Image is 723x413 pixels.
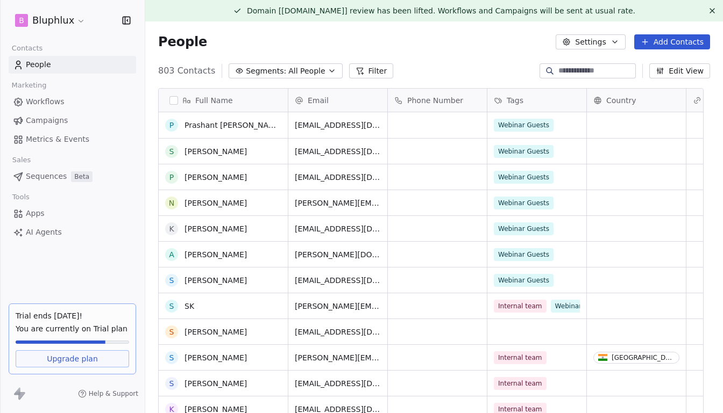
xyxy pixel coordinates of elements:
[9,93,136,111] a: Workflows
[165,197,178,209] span: N
[158,64,215,77] span: 803 Contacts
[165,300,178,313] span: S
[9,131,136,148] a: Metrics & Events
[295,249,381,260] span: [PERSON_NAME][DOMAIN_NAME][EMAIL_ADDRESS][DOMAIN_NAME]
[295,275,381,286] span: [EMAIL_ADDRESS][DOMAIN_NAME]
[26,115,68,126] span: Campaigns
[195,95,233,106] span: Full Name
[295,146,381,157] span: [EMAIL_ADDRESS][DOMAIN_NAME]
[295,120,381,131] span: [EMAIL_ADDRESS][DOMAIN_NAME]
[288,89,387,112] div: Email
[247,6,635,15] span: Domain [[DOMAIN_NAME]] review has been lifted. Workflows and Campaigns will be sent at usual rate.
[587,89,686,112] div: Country
[26,96,65,107] span: Workflows
[165,119,178,132] span: P
[26,59,51,70] span: People
[158,34,207,50] span: People
[165,377,178,390] span: S
[26,208,45,219] span: Apps
[288,66,325,77] span: All People
[556,34,625,49] button: Settings
[26,134,89,145] span: Metrics & Events
[165,222,178,235] span: K
[185,275,247,286] span: [PERSON_NAME]
[78,389,138,398] a: Help & Support
[295,352,381,363] span: [PERSON_NAME][EMAIL_ADDRESS][DOMAIN_NAME]
[649,63,710,78] button: Edit View
[8,152,36,168] span: Sales
[9,168,136,185] a: SequencesBeta
[487,89,586,112] div: Tags
[295,198,381,208] span: [PERSON_NAME][EMAIL_ADDRESS][PERSON_NAME][DOMAIN_NAME]
[47,353,98,364] span: Upgrade plan
[7,77,51,93] span: Marketing
[185,146,247,157] span: [PERSON_NAME]
[686,376,712,402] iframe: Intercom live chat
[185,378,247,389] span: [PERSON_NAME]
[295,172,381,183] span: [EMAIL_ADDRESS][DOMAIN_NAME]
[16,323,129,334] span: You are currently on Trial plan
[507,95,523,106] span: Tags
[185,120,281,131] span: Prashant [PERSON_NAME]
[308,95,329,106] span: Email
[32,13,74,27] span: Bluphlux
[295,223,381,234] span: [EMAIL_ADDRESS][DOMAIN_NAME]
[26,171,67,182] span: Sequences
[165,274,178,287] span: S
[16,350,129,367] a: Upgrade plan
[185,301,194,311] span: SK
[9,56,136,74] a: People
[246,66,286,77] span: Segments:
[185,223,247,234] span: [PERSON_NAME]
[13,11,88,30] button: BBluphlux
[606,95,636,106] span: Country
[8,189,34,205] span: Tools
[349,63,394,78] button: Filter
[19,15,24,26] span: B
[9,205,136,222] a: Apps
[89,389,138,398] span: Help & Support
[185,352,247,363] span: [PERSON_NAME]
[295,378,381,389] span: [EMAIL_ADDRESS][DOMAIN_NAME]
[407,95,463,106] span: Phone Number
[185,249,247,260] span: [PERSON_NAME]
[295,327,381,337] span: [EMAIL_ADDRESS][DOMAIN_NAME]
[185,198,247,208] span: [PERSON_NAME]
[388,89,487,112] div: Phone Number
[7,40,47,56] span: Contacts
[71,171,93,182] span: Beta
[9,223,136,241] a: AI Agents
[165,248,178,261] span: A
[165,145,178,158] span: S
[185,327,247,337] span: [PERSON_NAME]
[165,171,178,184] span: P
[16,310,129,321] div: Trial ends [DATE]!
[9,112,136,129] a: Campaigns
[185,172,247,183] span: [PERSON_NAME]
[26,227,62,238] span: AI Agents
[159,89,288,112] div: Full Name
[165,351,178,364] span: S
[634,34,710,49] button: Add Contacts
[165,325,178,338] span: S
[295,301,381,311] span: [PERSON_NAME][EMAIL_ADDRESS][PERSON_NAME][DOMAIN_NAME]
